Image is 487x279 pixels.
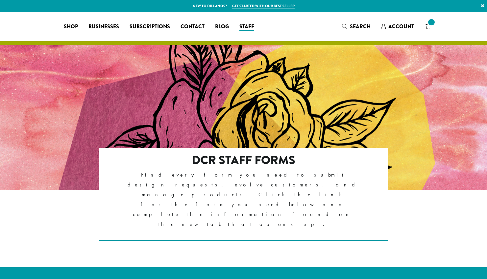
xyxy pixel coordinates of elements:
[234,21,259,32] a: Staff
[232,3,295,9] a: Get started with our best seller
[388,23,414,30] span: Account
[88,23,119,31] span: Businesses
[215,23,229,31] span: Blog
[239,23,254,31] span: Staff
[128,153,359,167] h2: DCR Staff Forms
[337,21,376,32] a: Search
[128,170,359,229] p: Find every form you need to submit design requests, evolve customers, and manage products. Click ...
[64,23,78,31] span: Shop
[59,21,83,32] a: Shop
[181,23,205,31] span: Contact
[130,23,170,31] span: Subscriptions
[350,23,371,30] span: Search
